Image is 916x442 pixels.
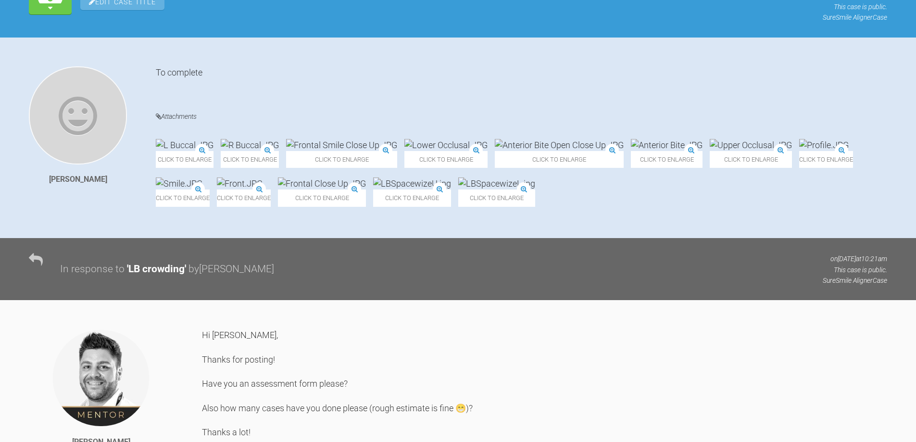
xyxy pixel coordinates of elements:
[823,253,887,264] p: on [DATE] at 10:21am
[373,189,451,206] span: Click to enlarge
[127,261,186,278] div: ' LB crowding '
[404,151,488,168] span: Click to enlarge
[782,12,887,23] p: SureSmile Aligner Case
[631,151,703,168] span: Click to enlarge
[782,1,887,12] p: This case is public.
[156,111,887,123] h4: Attachments
[710,139,792,151] img: Upper Occlusal.JPG
[188,261,274,278] div: by [PERSON_NAME]
[52,329,150,427] img: Guy Wells
[29,66,127,164] img: Lisa Smith
[156,177,202,189] img: Smile.JPG
[49,173,107,186] div: [PERSON_NAME]
[495,139,624,151] img: Anterior Bite Open Close Up.JPG
[217,177,263,189] img: Front.JPG
[458,177,535,189] img: LBSpacewizeL.jpg
[286,151,397,168] span: Click to enlarge
[823,265,887,275] p: This case is public.
[278,189,366,206] span: Click to enlarge
[710,151,792,168] span: Click to enlarge
[156,66,887,96] div: To complete
[60,261,125,278] div: In response to
[799,151,853,168] span: Click to enlarge
[495,151,624,168] span: Click to enlarge
[799,139,849,151] img: Profile.JPG
[286,139,397,151] img: Frontal Smile Close Up.JPG
[631,139,703,151] img: Anterior Bite.JPG
[156,189,210,206] span: Click to enlarge
[217,189,271,206] span: Click to enlarge
[278,177,366,189] img: Frontal Close Up.JPG
[458,189,535,206] span: Click to enlarge
[221,139,279,151] img: R Buccal.JPG
[823,275,887,286] p: SureSmile Aligner Case
[156,151,213,168] span: Click to enlarge
[373,177,451,189] img: LBSpacewizeU.jpg
[221,151,279,168] span: Click to enlarge
[404,139,488,151] img: Lower Occlusal.JPG
[156,139,213,151] img: L Buccal.JPG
